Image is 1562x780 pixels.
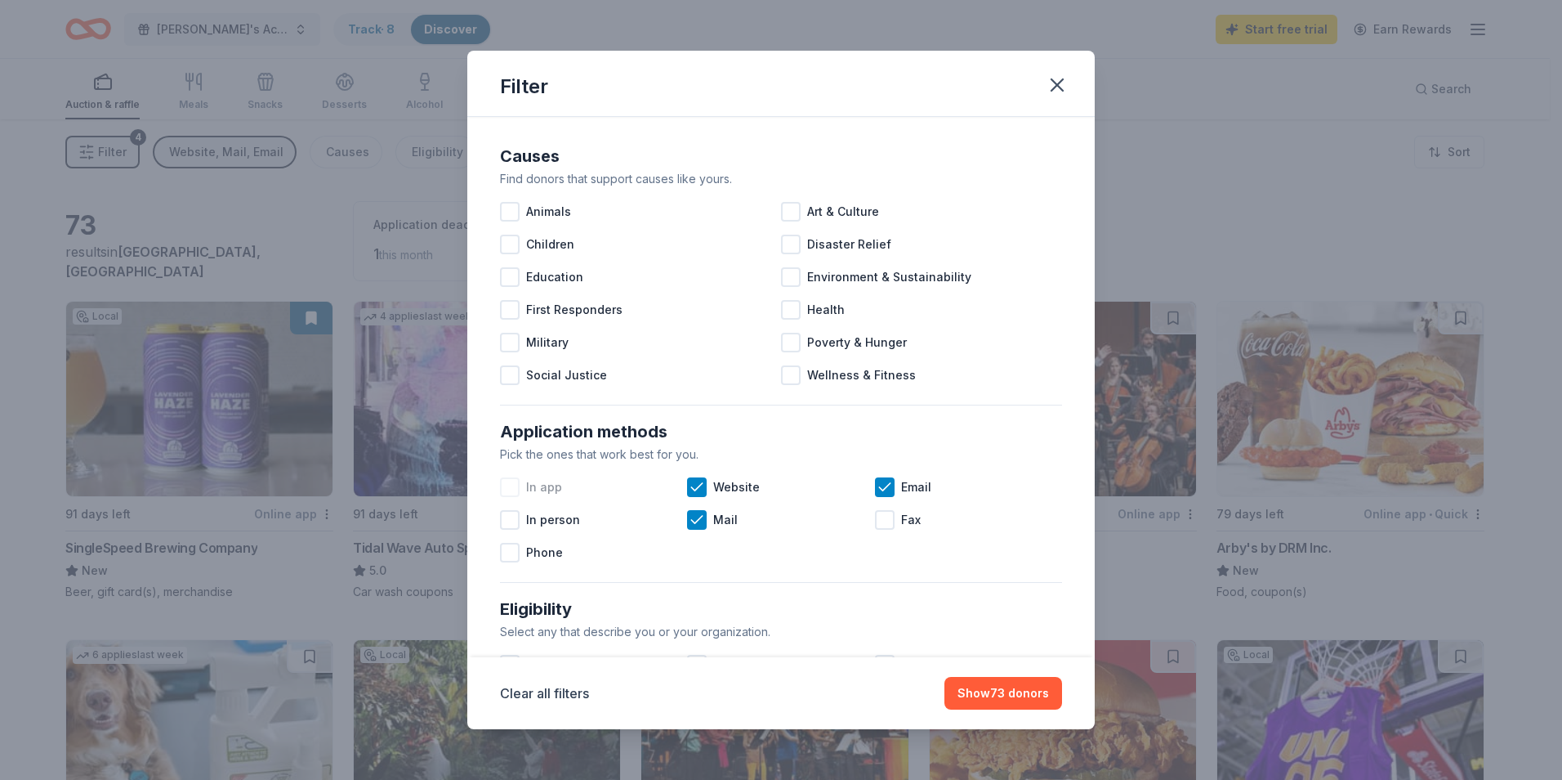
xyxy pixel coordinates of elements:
[526,267,583,287] span: Education
[807,333,907,352] span: Poverty & Hunger
[713,655,759,675] span: Political
[500,622,1062,642] div: Select any that describe you or your organization.
[807,235,891,254] span: Disaster Relief
[526,365,607,385] span: Social Justice
[500,684,589,703] button: Clear all filters
[807,300,845,320] span: Health
[944,677,1062,710] button: Show73 donors
[500,169,1062,189] div: Find donors that support causes like yours.
[713,510,738,530] span: Mail
[901,510,921,530] span: Fax
[500,419,1062,445] div: Application methods
[500,143,1062,169] div: Causes
[500,74,548,100] div: Filter
[526,510,580,530] span: In person
[807,202,879,222] span: Art & Culture
[526,300,623,320] span: First Responders
[526,333,569,352] span: Military
[500,596,1062,622] div: Eligibility
[526,202,571,222] span: Animals
[526,655,589,675] span: Individuals
[713,477,760,497] span: Website
[901,477,931,497] span: Email
[807,365,916,385] span: Wellness & Fitness
[526,235,574,254] span: Children
[901,655,954,675] span: Religious
[807,267,971,287] span: Environment & Sustainability
[526,543,563,563] span: Phone
[526,477,562,497] span: In app
[500,445,1062,464] div: Pick the ones that work best for you.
